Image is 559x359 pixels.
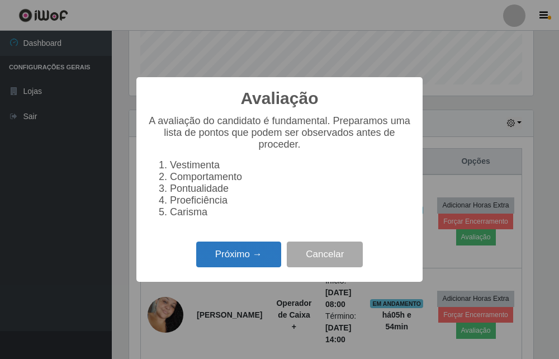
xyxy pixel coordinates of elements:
[170,159,411,171] li: Vestimenta
[170,206,411,218] li: Carisma
[241,88,319,108] h2: Avaliação
[170,171,411,183] li: Comportamento
[148,115,411,150] p: A avaliação do candidato é fundamental. Preparamos uma lista de pontos que podem ser observados a...
[170,183,411,195] li: Pontualidade
[170,195,411,206] li: Proeficiência
[196,242,281,268] button: Próximo →
[287,242,363,268] button: Cancelar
